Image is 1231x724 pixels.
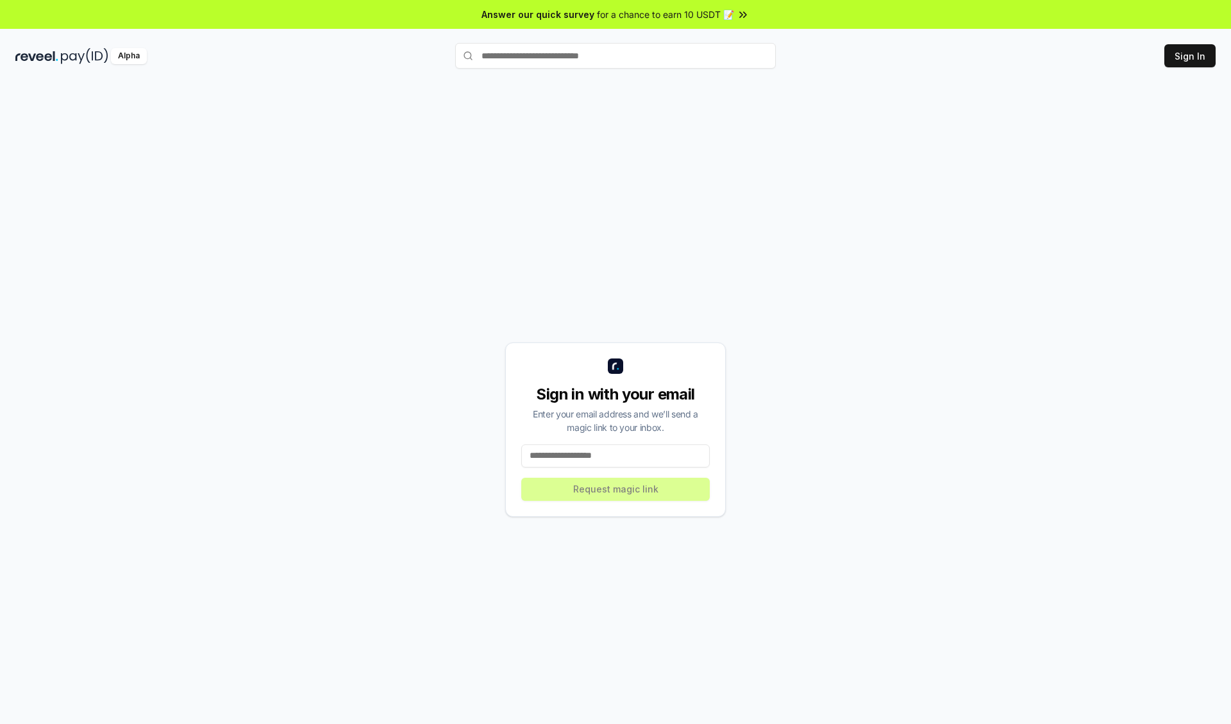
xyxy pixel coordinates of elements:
span: Answer our quick survey [482,8,594,21]
div: Alpha [111,48,147,64]
div: Enter your email address and we’ll send a magic link to your inbox. [521,407,710,434]
div: Sign in with your email [521,384,710,405]
img: pay_id [61,48,108,64]
img: logo_small [608,358,623,374]
img: reveel_dark [15,48,58,64]
span: for a chance to earn 10 USDT 📝 [597,8,734,21]
button: Sign In [1164,44,1216,67]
